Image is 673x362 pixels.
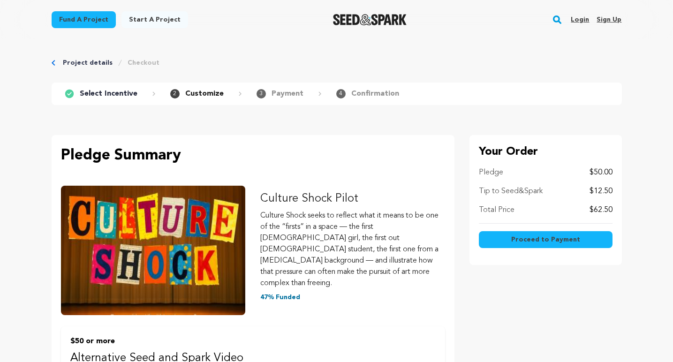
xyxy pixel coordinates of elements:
[479,186,543,197] p: Tip to Seed&Spark
[590,204,613,216] p: $62.50
[351,88,399,99] p: Confirmation
[479,144,613,159] p: Your Order
[185,88,224,99] p: Customize
[260,210,445,289] p: Culture Shock seeks to reflect what it means to be one of the “firsts” in a space — the first [DE...
[128,58,159,68] a: Checkout
[511,235,580,244] span: Proceed to Payment
[597,12,621,27] a: Sign up
[336,89,346,98] span: 4
[590,186,613,197] p: $12.50
[70,336,436,347] p: $50 or more
[121,11,188,28] a: Start a project
[80,88,137,99] p: Select Incentive
[590,167,613,178] p: $50.00
[170,89,180,98] span: 2
[333,14,407,25] a: Seed&Spark Homepage
[52,58,622,68] div: Breadcrumb
[61,144,445,167] p: Pledge Summary
[333,14,407,25] img: Seed&Spark Logo Dark Mode
[61,186,246,315] img: Culture Shock Pilot image
[571,12,589,27] a: Login
[52,11,116,28] a: Fund a project
[260,293,445,302] p: 47% Funded
[272,88,303,99] p: Payment
[479,167,503,178] p: Pledge
[260,191,445,206] p: Culture Shock Pilot
[63,58,113,68] a: Project details
[479,204,514,216] p: Total Price
[257,89,266,98] span: 3
[479,231,613,248] button: Proceed to Payment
